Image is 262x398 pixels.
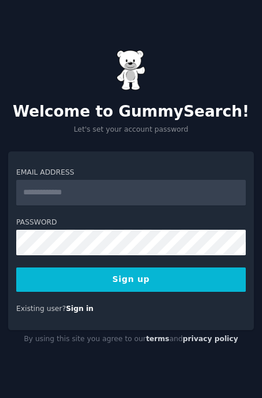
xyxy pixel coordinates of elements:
label: Email Address [16,168,246,178]
a: privacy policy [183,335,238,343]
a: Sign in [66,305,94,313]
button: Sign up [16,267,246,292]
a: terms [146,335,169,343]
label: Password [16,218,246,228]
img: Gummy Bear [117,50,145,91]
span: Existing user? [16,305,66,313]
